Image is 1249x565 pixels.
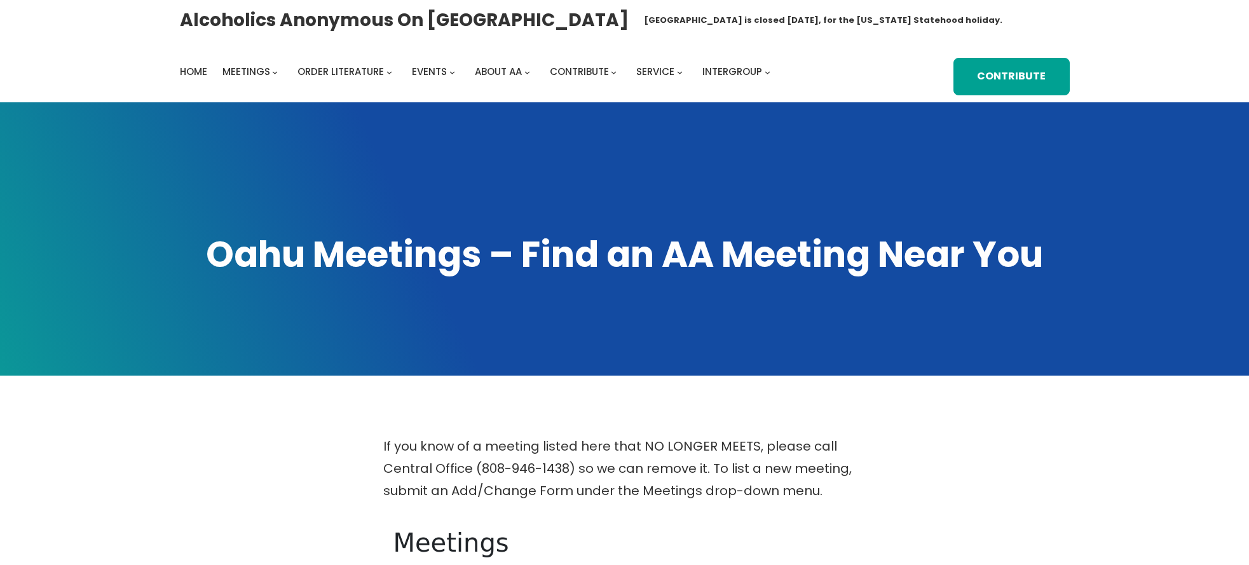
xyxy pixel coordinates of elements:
[702,65,762,78] span: Intergroup
[475,63,522,81] a: About AA
[644,14,1002,27] h1: [GEOGRAPHIC_DATA] is closed [DATE], for the [US_STATE] Statehood holiday.
[677,69,683,75] button: Service submenu
[611,69,617,75] button: Contribute submenu
[180,4,629,36] a: Alcoholics Anonymous on [GEOGRAPHIC_DATA]
[636,65,674,78] span: Service
[550,65,609,78] span: Contribute
[475,65,522,78] span: About AA
[393,528,856,558] h1: Meetings
[412,65,447,78] span: Events
[524,69,530,75] button: About AA submenu
[222,65,270,78] span: Meetings
[180,65,207,78] span: Home
[449,69,455,75] button: Events submenu
[222,63,270,81] a: Meetings
[953,58,1070,95] a: Contribute
[180,63,775,81] nav: Intergroup
[636,63,674,81] a: Service
[702,63,762,81] a: Intergroup
[412,63,447,81] a: Events
[383,435,866,502] p: If you know of a meeting listed here that NO LONGER MEETS, please call Central Office (808-946-14...
[297,65,384,78] span: Order Literature
[386,69,392,75] button: Order Literature submenu
[272,69,278,75] button: Meetings submenu
[180,63,207,81] a: Home
[550,63,609,81] a: Contribute
[765,69,770,75] button: Intergroup submenu
[180,231,1070,279] h1: Oahu Meetings – Find an AA Meeting Near You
